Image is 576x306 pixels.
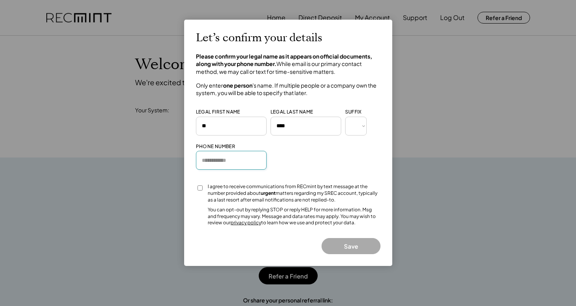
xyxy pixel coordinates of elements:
[196,82,380,97] h4: Only enter 's name. If multiple people or a company own the system, you will be able to specify t...
[223,82,252,89] strong: one person
[196,109,240,115] div: LEGAL FIRST NAME
[196,53,380,76] h4: While email is our primary contact method, we may call or text for time-sensitive matters.
[196,143,236,150] div: PHONE NUMBER
[230,220,261,225] a: privacy policy
[322,238,380,254] button: Save
[261,190,276,196] strong: urgent
[271,109,313,115] div: LEGAL LAST NAME
[196,53,373,68] strong: Please confirm your legal name as it appears on official documents, along with your phone number.
[196,31,322,45] h2: Let’s confirm your details
[208,183,380,203] div: I agree to receive communications from RECmint by text message at the number provided about matte...
[208,207,380,226] div: You can opt-out by replying STOP or reply HELP for more information. Msg and frequency may vary. ...
[345,109,362,115] div: SUFFIX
